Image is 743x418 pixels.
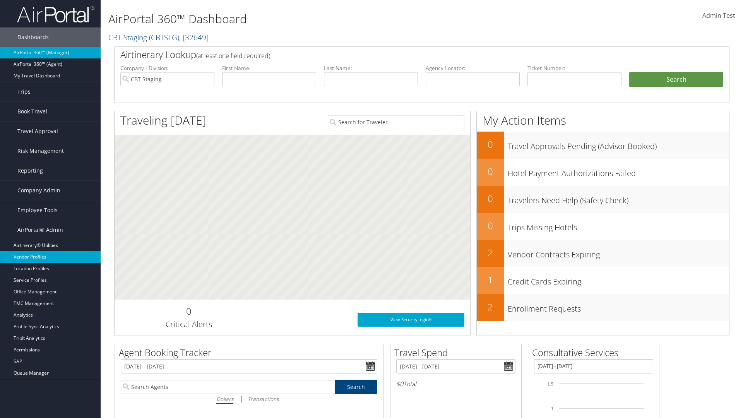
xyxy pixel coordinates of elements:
[328,115,464,129] input: Search for Traveler
[477,213,729,240] a: 0Trips Missing Hotels
[477,300,504,313] h2: 2
[477,240,729,267] a: 2Vendor Contracts Expiring
[17,122,58,141] span: Travel Approval
[548,382,553,386] tspan: 1.5
[119,346,383,359] h2: Agent Booking Tracker
[121,394,377,404] div: |
[17,141,64,161] span: Risk Management
[477,294,729,321] a: 2Enrollment Requests
[335,380,378,394] a: Search
[17,27,49,47] span: Dashboards
[477,165,504,178] h2: 0
[120,48,672,61] h2: Airtinerary Lookup
[394,346,521,359] h2: Travel Spend
[477,186,729,213] a: 0Travelers Need Help (Safety Check)
[17,220,63,240] span: AirPortal® Admin
[629,72,723,87] button: Search
[120,112,206,128] h1: Traveling [DATE]
[477,132,729,159] a: 0Travel Approvals Pending (Advisor Booked)
[551,406,553,411] tspan: 1
[477,219,504,232] h2: 0
[108,11,526,27] h1: AirPortal 360™ Dashboard
[396,380,515,388] h6: Total
[222,64,316,72] label: First Name:
[17,181,60,200] span: Company Admin
[216,395,233,403] i: Dollars
[120,305,257,318] h2: 0
[508,164,729,179] h3: Hotel Payment Authorizations Failed
[508,218,729,233] h3: Trips Missing Hotels
[702,4,735,28] a: Admin Test
[527,64,621,72] label: Ticket Number:
[477,159,729,186] a: 0Hotel Payment Authorizations Failed
[196,51,270,60] span: (at least one field required)
[120,319,257,330] h3: Critical Alerts
[248,395,279,403] i: Transactions
[532,346,659,359] h2: Consultative Services
[508,191,729,206] h3: Travelers Need Help (Safety Check)
[477,246,504,259] h2: 2
[120,64,214,72] label: Company - Division:
[121,380,334,394] input: Search Agents
[324,64,418,72] label: Last Name:
[508,137,729,152] h3: Travel Approvals Pending (Advisor Booked)
[149,32,179,43] span: ( CBTSTG )
[17,82,31,101] span: Trips
[477,138,504,151] h2: 0
[358,313,464,327] a: View SecurityLogic®
[17,161,43,180] span: Reporting
[477,112,729,128] h1: My Action Items
[508,245,729,260] h3: Vendor Contracts Expiring
[396,380,403,388] span: $0
[477,273,504,286] h2: 1
[508,300,729,314] h3: Enrollment Requests
[508,272,729,287] h3: Credit Cards Expiring
[426,64,520,72] label: Agency Locator:
[477,192,504,205] h2: 0
[179,32,209,43] span: , [ 32649 ]
[17,102,47,121] span: Book Travel
[477,267,729,294] a: 1Credit Cards Expiring
[17,200,58,220] span: Employee Tools
[108,32,209,43] a: CBT Staging
[702,11,735,20] span: Admin Test
[17,5,94,23] img: airportal-logo.png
